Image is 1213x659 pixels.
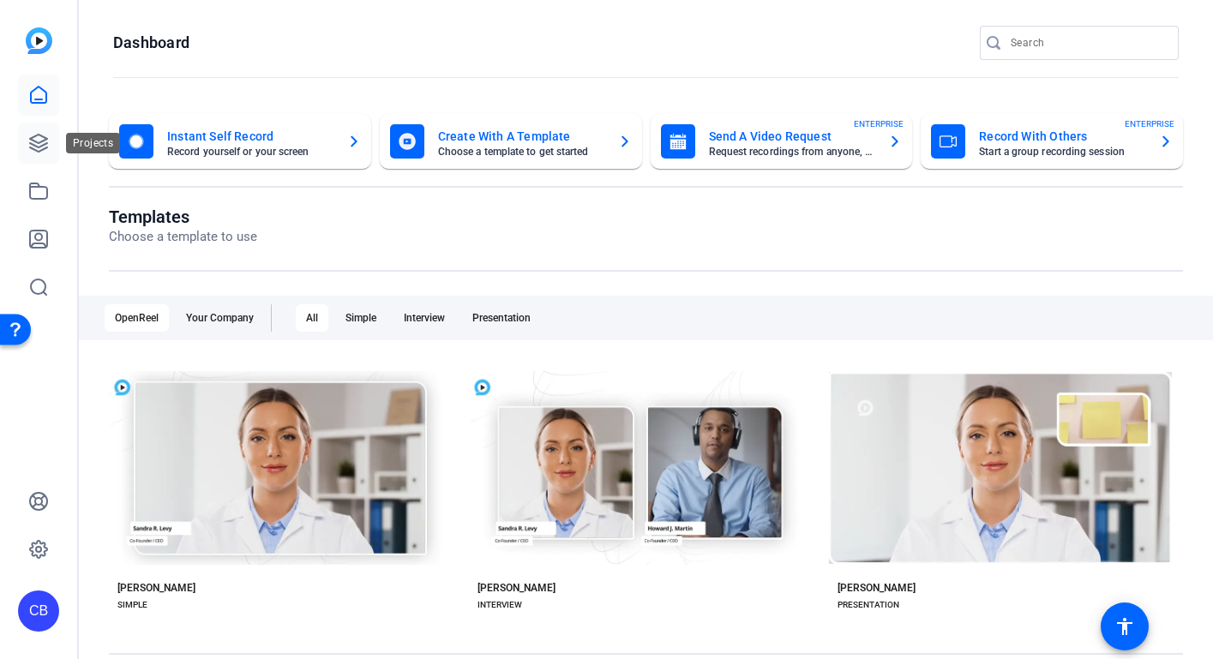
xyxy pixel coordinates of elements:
button: Create With A TemplateChoose a template to get started [380,114,642,169]
mat-card-title: Send A Video Request [709,126,875,147]
span: ENTERPRISE [854,117,904,130]
mat-card-subtitle: Choose a template to get started [438,147,604,157]
div: Your Company [176,304,264,332]
div: OpenReel [105,304,169,332]
div: PRESENTATION [838,598,899,612]
div: Interview [393,304,455,332]
mat-icon: accessibility [1114,616,1135,637]
p: Choose a template to use [109,227,257,247]
mat-card-subtitle: Record yourself or your screen [167,147,333,157]
div: Projects [66,133,120,153]
mat-card-title: Create With A Template [438,126,604,147]
div: Simple [335,304,387,332]
div: [PERSON_NAME] [838,581,916,595]
span: ENTERPRISE [1125,117,1174,130]
div: INTERVIEW [477,598,522,612]
div: CB [18,590,59,632]
h1: Dashboard [113,33,189,53]
h1: Templates [109,207,257,227]
div: All [296,304,328,332]
div: Presentation [462,304,541,332]
div: SIMPLE [117,598,147,612]
button: Record With OthersStart a group recording sessionENTERPRISE [921,114,1183,169]
img: blue-gradient.svg [26,27,52,54]
button: Send A Video RequestRequest recordings from anyone, anywhereENTERPRISE [651,114,913,169]
mat-card-title: Record With Others [979,126,1145,147]
mat-card-title: Instant Self Record [167,126,333,147]
mat-card-subtitle: Start a group recording session [979,147,1145,157]
div: [PERSON_NAME] [477,581,555,595]
div: [PERSON_NAME] [117,581,195,595]
mat-card-subtitle: Request recordings from anyone, anywhere [709,147,875,157]
input: Search [1011,33,1165,53]
button: Instant Self RecordRecord yourself or your screen [109,114,371,169]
